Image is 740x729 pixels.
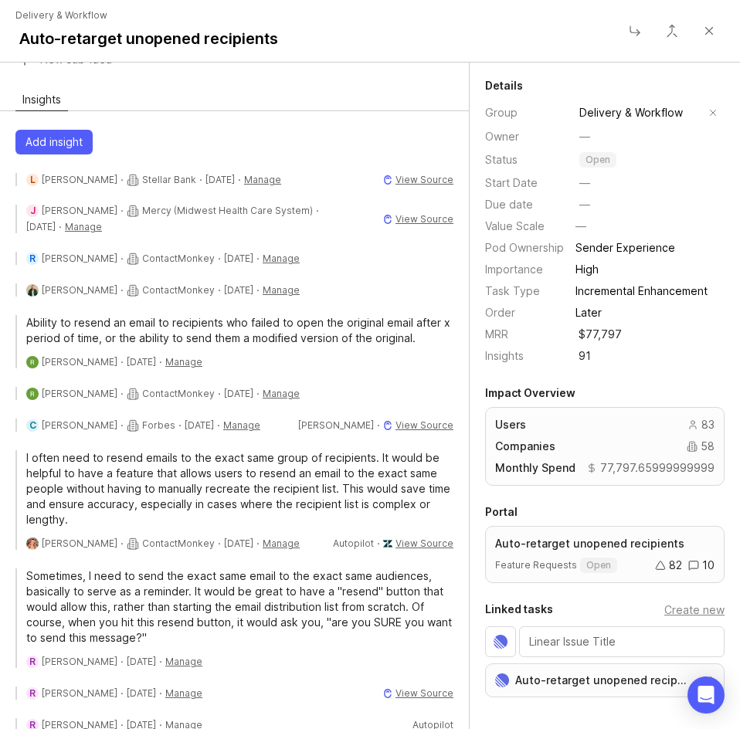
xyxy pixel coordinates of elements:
[529,633,715,650] input: Linear Issue Title
[223,419,260,432] button: Manage
[495,536,715,573] a: Auto-retarget unopened recipientsFeature Requestsopen8210
[495,559,577,571] span: Feature Requests
[687,676,725,714] div: Open Intercom Messenger
[395,174,453,186] a: View Source
[619,15,650,46] button: Close button
[570,100,725,126] div: toggle menu
[26,315,453,346] p: Ability to resend an email to recipients who failed to open the original email after x period of ...
[570,126,599,147] button: —
[485,263,543,276] span: Importance
[377,420,380,431] div: ·
[263,387,300,400] button: Manage
[579,104,701,121] input: Delivery & Workflow
[256,285,260,296] div: ·
[316,205,319,216] div: ·
[485,153,518,166] span: Status
[244,173,281,186] button: Manage
[263,537,300,550] button: Manage
[26,450,453,527] p: I often need to resend emails to the exact same group of recipients. It would be helpful to have ...
[485,241,564,254] span: Pod Ownership
[657,15,687,46] button: Close button
[377,538,380,549] div: ·
[495,460,575,476] span: Monthly Spend
[256,538,260,549] div: ·
[570,303,607,323] button: Later
[570,259,604,280] button: High
[570,216,592,236] button: —
[383,539,392,548] img: zendesk
[570,147,725,172] div: toggle menu
[495,417,526,432] span: Users
[142,205,313,217] a: Mercy (Midwest Health Care System)
[586,559,611,571] p: open
[224,388,253,399] time: [DATE]
[256,388,260,399] div: ·
[485,349,524,362] span: Insights
[694,15,725,46] button: Close
[664,603,725,616] button: Create task
[395,687,453,700] a: View Source
[485,219,545,232] span: Value Scale
[485,176,538,189] span: Start Date
[570,347,599,364] span: 91
[263,283,300,297] button: Manage
[494,635,507,649] img: Linear
[688,560,715,571] div: 10
[485,504,725,520] h2: Portal
[495,673,509,687] img: Linear
[485,385,725,401] h2: Impact Overview
[395,419,453,431] span: View Source
[600,460,715,476] span: 77,797.65999999999
[515,672,688,689] a: Auto-retarget unopened recipients
[702,102,724,124] button: remove selection
[395,213,453,225] a: View Source
[263,252,300,265] button: Manage
[570,325,630,343] span: $77,797
[395,419,453,432] a: View Source
[224,537,253,549] time: [DATE]
[570,172,599,194] button: Start Date
[485,106,518,119] span: Group
[485,284,540,297] span: Task Type
[485,130,519,143] span: Owner
[395,537,453,550] a: View Source
[570,194,599,215] button: Due date
[485,306,515,319] span: Order
[701,439,715,454] span: 58
[485,78,725,93] h2: Details
[495,536,715,551] p: Auto-retarget unopened recipients
[333,537,374,550] span: Autopilot
[485,198,533,211] span: Due date
[15,9,619,22] span: Delivery & Workflow
[701,673,715,687] button: Remove link
[395,174,453,185] span: View Source
[655,560,682,571] div: 82
[570,238,681,258] button: Sender Experience
[579,129,590,144] span: —
[395,537,453,549] span: View Source
[395,687,453,699] span: View Source
[298,419,374,432] span: [PERSON_NAME]
[485,327,508,341] span: MRR
[224,253,253,264] time: [DATE]
[26,568,453,646] p: Sometimes, I need to send the exact same email to the exact same audiences, basically to serve as...
[570,281,713,301] button: Incremental Enhancement
[495,439,555,454] span: Companies
[142,205,313,216] span: Mercy (Midwest Health Care System)
[256,253,260,264] div: ·
[10,25,287,53] button: title
[224,284,253,296] time: [DATE]
[586,154,610,166] p: open
[485,602,553,617] h2: Linked tasks
[701,417,715,432] span: 83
